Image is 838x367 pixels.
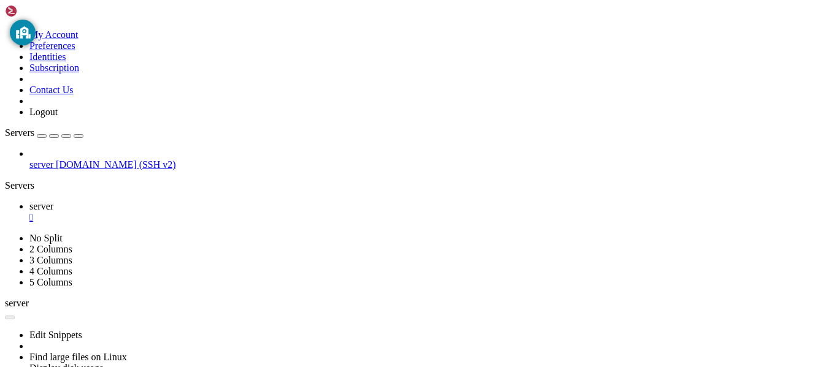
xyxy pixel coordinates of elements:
span: server [5,298,29,308]
a: Identities [29,51,66,62]
a: Preferences [29,40,75,51]
div: Servers [5,180,833,191]
span: Servers [5,127,34,138]
li: server [DOMAIN_NAME] (SSH v2) [29,148,833,170]
a: No Split [29,233,63,243]
a: My Account [29,29,79,40]
a: 4 Columns [29,266,72,276]
a: Servers [5,127,83,138]
a: 2 Columns [29,244,72,254]
a: server [29,201,833,223]
a: 3 Columns [29,255,72,265]
a: Subscription [29,62,79,73]
span: server [29,201,53,211]
a: server [DOMAIN_NAME] (SSH v2) [29,159,833,170]
span: [DOMAIN_NAME] (SSH v2) [56,159,176,170]
span: server [29,159,53,170]
img: Shellngn [5,5,75,17]
a: Edit Snippets [29,330,82,340]
button: GoGuardian Privacy Information [10,20,36,45]
a: Logout [29,107,58,117]
a: Find large files on Linux [29,352,127,362]
a: 5 Columns [29,277,72,287]
a:  [29,212,833,223]
a: Contact Us [29,85,74,95]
